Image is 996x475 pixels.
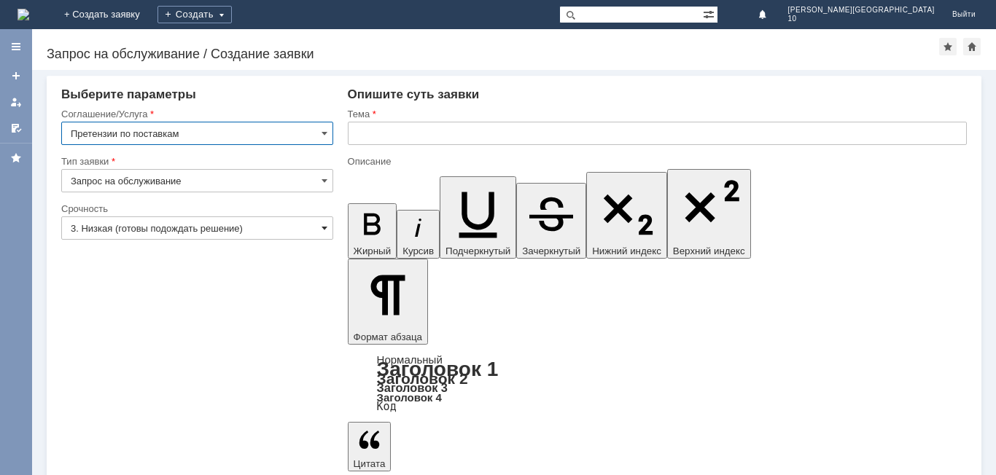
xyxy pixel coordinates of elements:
div: Срочность [61,204,330,213]
a: Код [377,400,397,413]
span: Цитата [354,458,386,469]
a: Мои согласования [4,117,28,140]
div: Тема [348,109,964,119]
a: Создать заявку [4,64,28,87]
span: Нижний индекс [592,246,661,256]
div: Сделать домашней страницей [963,38,981,55]
div: Соглашение/Услуга [61,109,330,119]
span: [PERSON_NAME][GEOGRAPHIC_DATA] [788,6,935,15]
div: Запрос на обслуживание / Создание заявки [47,47,939,61]
span: Курсив [402,246,434,256]
button: Цитата [348,422,392,471]
span: Подчеркнутый [446,246,510,256]
div: Тип заявки [61,157,330,166]
button: Подчеркнутый [440,176,516,259]
a: Заголовок 2 [377,370,468,387]
a: Заголовок 3 [377,381,448,394]
div: Добавить в избранное [939,38,957,55]
a: Заголовок 1 [377,358,499,380]
span: Зачеркнутый [522,246,580,256]
a: Нормальный [377,353,443,366]
div: Создать [157,6,232,23]
button: Курсив [397,210,440,259]
a: Заголовок 4 [377,391,442,404]
span: 10 [788,15,935,23]
span: Верхний индекс [673,246,745,256]
a: Мои заявки [4,90,28,114]
div: Формат абзаца [348,355,967,412]
button: Верхний индекс [667,169,751,259]
button: Формат абзаца [348,259,428,345]
span: Расширенный поиск [703,7,717,20]
span: Опишите суть заявки [348,87,480,101]
span: Жирный [354,246,392,256]
span: Выберите параметры [61,87,196,101]
button: Жирный [348,203,397,259]
button: Нижний индекс [586,172,667,259]
div: Описание [348,157,964,166]
a: Перейти на домашнюю страницу [17,9,29,20]
img: logo [17,9,29,20]
button: Зачеркнутый [516,183,586,259]
span: Формат абзаца [354,331,422,342]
